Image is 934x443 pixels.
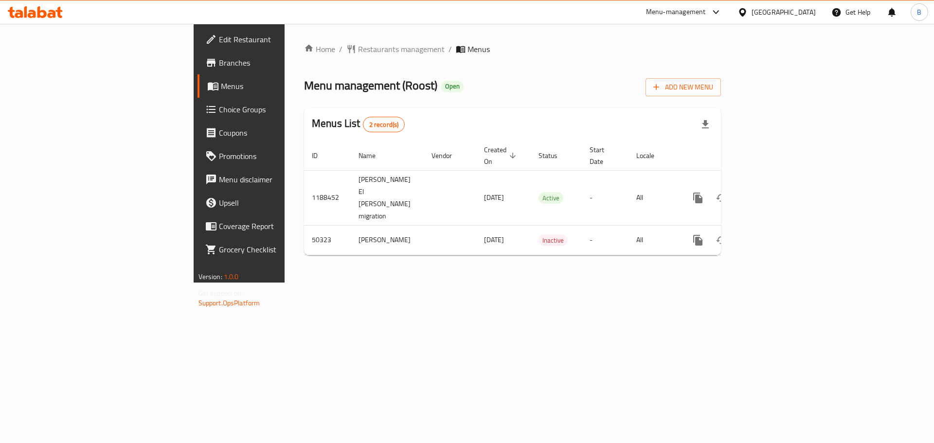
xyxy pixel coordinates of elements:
[582,170,629,225] td: -
[219,220,342,232] span: Coverage Report
[198,191,350,214] a: Upsell
[219,174,342,185] span: Menu disclaimer
[629,170,679,225] td: All
[539,192,563,204] div: Active
[710,186,733,210] button: Change Status
[484,144,519,167] span: Created On
[219,197,342,209] span: Upsell
[358,43,445,55] span: Restaurants management
[198,270,222,283] span: Version:
[467,43,490,55] span: Menus
[198,144,350,168] a: Promotions
[679,141,788,171] th: Actions
[539,193,563,204] span: Active
[219,244,342,255] span: Grocery Checklist
[304,141,788,255] table: enhanced table
[198,51,350,74] a: Branches
[539,150,570,161] span: Status
[636,150,667,161] span: Locale
[219,150,342,162] span: Promotions
[346,43,445,55] a: Restaurants management
[221,80,342,92] span: Menus
[198,98,350,121] a: Choice Groups
[351,225,424,255] td: [PERSON_NAME]
[363,120,405,129] span: 2 record(s)
[441,82,464,90] span: Open
[539,235,568,246] span: Inactive
[219,34,342,45] span: Edit Restaurant
[646,78,721,96] button: Add New Menu
[359,150,388,161] span: Name
[686,186,710,210] button: more
[646,6,706,18] div: Menu-management
[304,74,437,96] span: Menu management ( Roost )
[304,43,721,55] nav: breadcrumb
[198,121,350,144] a: Coupons
[449,43,452,55] li: /
[312,116,405,132] h2: Menus List
[198,297,260,309] a: Support.OpsPlatform
[629,225,679,255] td: All
[198,238,350,261] a: Grocery Checklist
[752,7,816,18] div: [GEOGRAPHIC_DATA]
[198,74,350,98] a: Menus
[312,150,330,161] span: ID
[653,81,713,93] span: Add New Menu
[219,127,342,139] span: Coupons
[198,28,350,51] a: Edit Restaurant
[441,81,464,92] div: Open
[198,168,350,191] a: Menu disclaimer
[224,270,239,283] span: 1.0.0
[582,225,629,255] td: -
[351,170,424,225] td: [PERSON_NAME] El [PERSON_NAME] migration
[686,229,710,252] button: more
[198,287,243,300] span: Get support on:
[431,150,465,161] span: Vendor
[590,144,617,167] span: Start Date
[484,233,504,246] span: [DATE]
[219,57,342,69] span: Branches
[363,117,405,132] div: Total records count
[694,113,717,136] div: Export file
[917,7,921,18] span: B
[710,229,733,252] button: Change Status
[484,191,504,204] span: [DATE]
[219,104,342,115] span: Choice Groups
[198,214,350,238] a: Coverage Report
